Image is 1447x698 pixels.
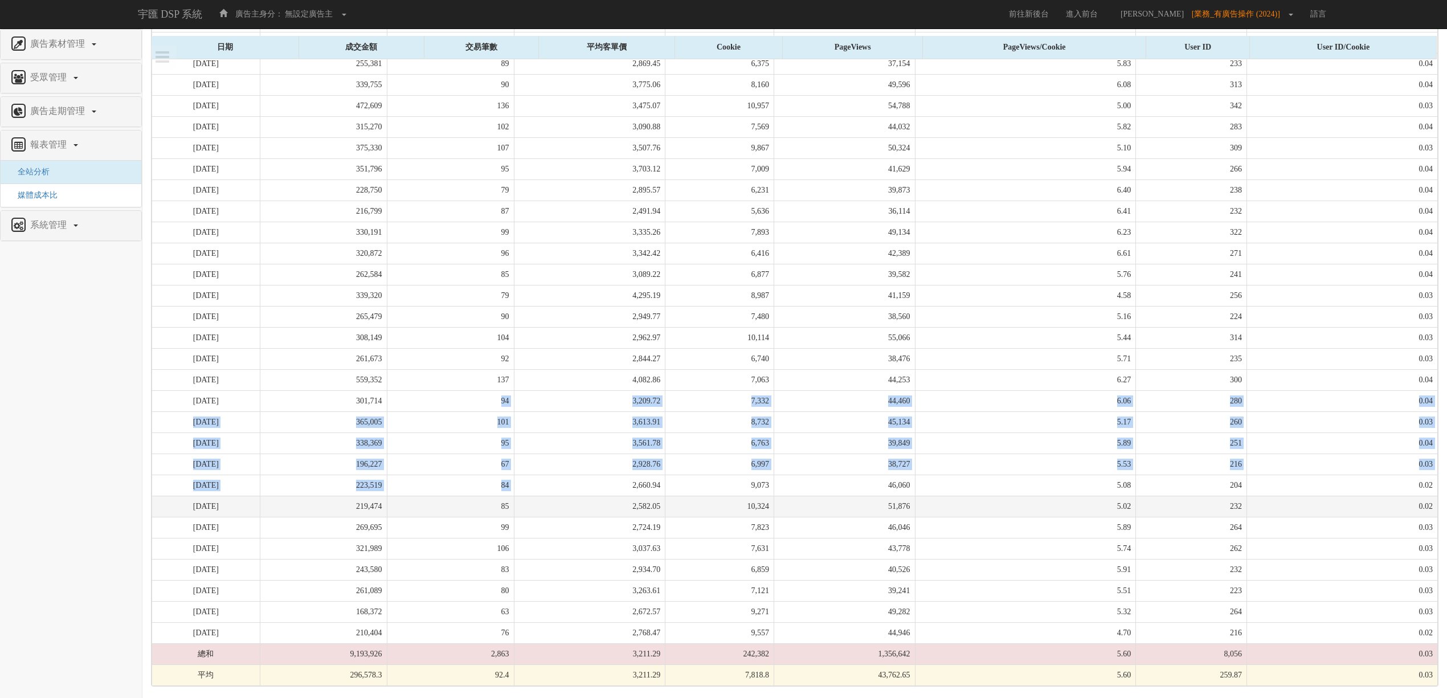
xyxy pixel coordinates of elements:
[152,538,260,559] td: [DATE]
[9,103,133,121] a: 廣告走期管理
[152,53,260,74] td: [DATE]
[152,179,260,201] td: [DATE]
[1246,243,1437,264] td: 0.04
[1136,158,1247,179] td: 266
[260,306,387,327] td: 265,479
[1246,538,1437,559] td: 0.03
[915,53,1136,74] td: 5.83
[260,475,387,496] td: 223,519
[774,390,915,411] td: 44,460
[514,74,665,95] td: 3,775.06
[665,390,774,411] td: 7,332
[514,496,665,517] td: 2,582.05
[1246,622,1437,643] td: 0.02
[27,220,72,230] span: 系統管理
[1136,264,1247,285] td: 241
[260,327,387,348] td: 308,149
[1246,369,1437,390] td: 0.04
[152,285,260,306] td: [DATE]
[1136,137,1247,158] td: 309
[9,191,58,199] a: 媒體成本比
[514,348,665,369] td: 2,844.27
[514,116,665,137] td: 3,090.88
[774,559,915,580] td: 40,526
[514,243,665,264] td: 3,342.42
[665,538,774,559] td: 7,631
[665,74,774,95] td: 8,160
[1136,306,1247,327] td: 224
[514,158,665,179] td: 3,703.12
[152,137,260,158] td: [DATE]
[387,179,514,201] td: 79
[260,285,387,306] td: 339,320
[1246,327,1437,348] td: 0.03
[387,32,514,53] td: 94
[774,222,915,243] td: 49,134
[1246,264,1437,285] td: 0.04
[260,432,387,454] td: 338,369
[1136,201,1247,222] td: 232
[915,116,1136,137] td: 5.82
[387,390,514,411] td: 94
[260,32,387,53] td: 326,146
[774,201,915,222] td: 36,114
[915,517,1136,538] td: 5.89
[514,369,665,390] td: 4,082.86
[152,390,260,411] td: [DATE]
[152,306,260,327] td: [DATE]
[915,264,1136,285] td: 5.76
[260,243,387,264] td: 320,872
[665,580,774,601] td: 7,121
[514,622,665,643] td: 2,768.47
[514,390,665,411] td: 3,209.72
[665,53,774,74] td: 6,375
[1136,74,1247,95] td: 313
[915,496,1136,517] td: 5.02
[387,264,514,285] td: 85
[152,559,260,580] td: [DATE]
[665,496,774,517] td: 10,324
[514,32,665,53] td: 3,469.64
[514,327,665,348] td: 2,962.97
[1246,285,1437,306] td: 0.03
[514,643,665,664] td: 3,211.29
[387,369,514,390] td: 137
[665,179,774,201] td: 6,231
[260,517,387,538] td: 269,695
[774,411,915,432] td: 45,134
[665,475,774,496] td: 9,073
[235,10,283,18] span: 廣告主身分：
[387,496,514,517] td: 85
[514,201,665,222] td: 2,491.94
[152,643,260,664] td: 總和
[152,201,260,222] td: [DATE]
[1136,496,1247,517] td: 232
[152,601,260,622] td: [DATE]
[915,559,1136,580] td: 5.91
[1246,517,1437,538] td: 0.03
[1136,390,1247,411] td: 280
[387,622,514,643] td: 76
[27,140,72,149] span: 報表管理
[774,369,915,390] td: 44,253
[774,137,915,158] td: 50,324
[152,622,260,643] td: [DATE]
[260,580,387,601] td: 261,089
[260,158,387,179] td: 351,796
[774,53,915,74] td: 37,154
[1246,306,1437,327] td: 0.03
[774,454,915,475] td: 38,727
[152,348,260,369] td: [DATE]
[665,411,774,432] td: 8,732
[1136,432,1247,454] td: 251
[915,432,1136,454] td: 5.89
[387,222,514,243] td: 99
[514,95,665,116] td: 3,475.07
[675,36,782,59] div: Cookie
[915,222,1136,243] td: 6.23
[665,306,774,327] td: 7,480
[152,158,260,179] td: [DATE]
[1136,95,1247,116] td: 342
[774,348,915,369] td: 38,476
[915,580,1136,601] td: 5.51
